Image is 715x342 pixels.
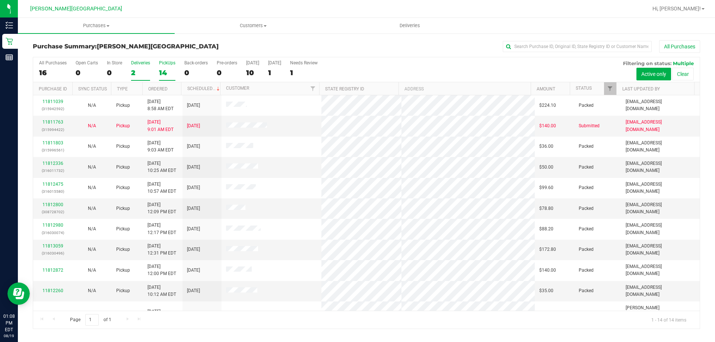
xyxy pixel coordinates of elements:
[187,287,200,294] span: [DATE]
[6,54,13,61] inline-svg: Reports
[107,60,122,65] div: In Store
[38,229,68,236] p: (316030074)
[147,98,174,112] span: [DATE] 8:58 AM EDT
[626,222,695,236] span: [EMAIL_ADDRESS][DOMAIN_NAME]
[76,68,98,77] div: 0
[88,102,96,109] button: N/A
[307,82,319,95] a: Filter
[579,122,600,130] span: Submitted
[626,140,695,154] span: [EMAIL_ADDRESS][DOMAIN_NAME]
[187,102,200,109] span: [DATE]
[537,86,555,92] a: Amount
[187,267,200,274] span: [DATE]
[290,68,318,77] div: 1
[604,82,616,95] a: Filter
[131,60,150,65] div: Deliveries
[88,226,96,233] button: N/A
[226,86,249,91] a: Customer
[579,226,594,233] span: Packed
[159,60,175,65] div: PickUps
[579,184,594,191] span: Packed
[147,222,176,236] span: [DATE] 12:17 PM EDT
[88,122,96,130] button: N/A
[116,246,130,253] span: Pickup
[217,60,237,65] div: Pre-orders
[38,188,68,195] p: (316015580)
[539,246,556,253] span: $172.80
[147,160,176,174] span: [DATE] 10:25 AM EDT
[38,126,68,133] p: (315994422)
[33,43,255,50] h3: Purchase Summary:
[217,68,237,77] div: 0
[645,314,692,325] span: 1 - 14 of 14 items
[636,68,671,80] button: Active only
[187,246,200,253] span: [DATE]
[390,22,430,29] span: Deliveries
[116,287,130,294] span: Pickup
[38,250,68,257] p: (316030496)
[539,226,553,233] span: $88.20
[503,41,652,52] input: Search Purchase ID, Original ID, State Registry ID or Customer Name...
[187,184,200,191] span: [DATE]
[626,181,695,195] span: [EMAIL_ADDRESS][DOMAIN_NAME]
[42,268,63,273] a: 11812872
[88,268,96,273] span: Not Applicable
[147,308,176,322] span: [DATE] 10:24 AM EDT
[398,82,531,95] th: Address
[117,86,128,92] a: Type
[88,143,96,150] button: N/A
[107,68,122,77] div: 0
[576,86,592,91] a: Status
[85,314,99,326] input: 1
[539,122,556,130] span: $140.00
[579,102,594,109] span: Packed
[3,333,15,339] p: 08/19
[626,243,695,257] span: [EMAIL_ADDRESS][DOMAIN_NAME]
[88,206,96,211] span: Not Applicable
[290,60,318,65] div: Needs Review
[147,243,176,257] span: [DATE] 12:31 PM EDT
[539,287,553,294] span: $35.00
[88,103,96,108] span: Not Applicable
[148,86,168,92] a: Ordered
[88,184,96,191] button: N/A
[626,263,695,277] span: [EMAIL_ADDRESS][DOMAIN_NAME]
[88,185,96,190] span: Not Applicable
[539,102,556,109] span: $224.10
[88,267,96,274] button: N/A
[42,140,63,146] a: 11811803
[579,205,594,212] span: Packed
[539,143,553,150] span: $36.00
[38,167,68,174] p: (316011732)
[42,202,63,207] a: 11812800
[6,38,13,45] inline-svg: Retail
[539,267,556,274] span: $140.00
[159,68,175,77] div: 14
[7,282,30,305] iframe: Resource center
[42,99,63,104] a: 11811039
[42,182,63,187] a: 11812475
[623,60,671,66] span: Filtering on status:
[116,226,130,233] span: Pickup
[76,60,98,65] div: Open Carts
[579,164,594,171] span: Packed
[246,60,259,65] div: [DATE]
[652,6,701,12] span: Hi, [PERSON_NAME]!
[42,119,63,125] a: 11811763
[147,201,176,215] span: [DATE] 12:09 PM EDT
[38,105,68,112] p: (315942592)
[579,246,594,253] span: Packed
[672,68,694,80] button: Clear
[38,147,68,154] p: (315996561)
[147,119,174,133] span: [DATE] 9:01 AM EDT
[39,60,67,65] div: All Purchases
[88,123,96,128] span: Not Applicable
[116,102,130,109] span: Pickup
[539,184,553,191] span: $99.60
[116,184,130,191] span: Pickup
[88,246,96,253] button: N/A
[88,164,96,171] button: N/A
[38,208,68,215] p: (308728702)
[88,247,96,252] span: Not Applicable
[88,205,96,212] button: N/A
